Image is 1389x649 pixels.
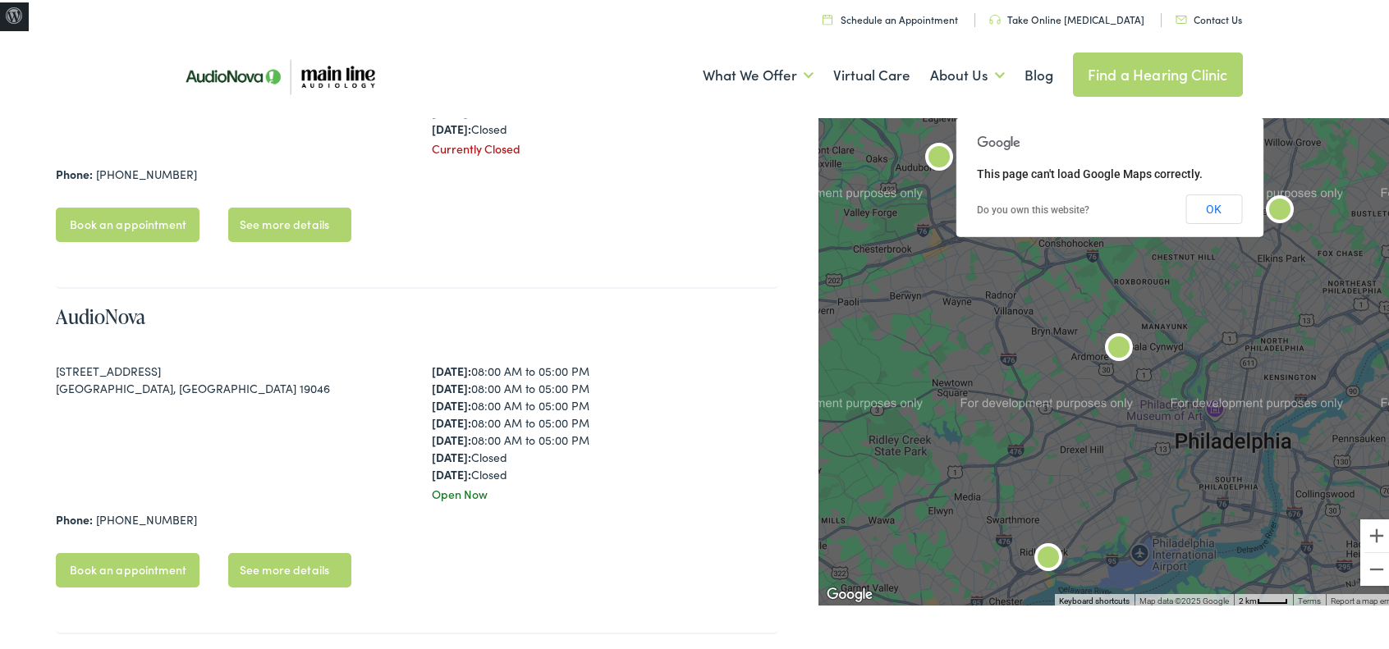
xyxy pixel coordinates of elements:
[432,483,778,500] div: Open Now
[1239,594,1257,603] span: 2 km
[1139,594,1229,603] span: Map data ©2025 Google
[1073,50,1243,94] a: Find a Hearing Clinic
[432,118,471,135] strong: [DATE]:
[1176,13,1187,21] img: utility icon
[432,446,471,463] strong: [DATE]:
[930,43,1005,103] a: About Us
[432,412,471,428] strong: [DATE]:
[989,12,1001,22] img: utility icon
[1025,43,1053,103] a: Blog
[823,10,958,24] a: Schedule an Appointment
[823,582,877,603] a: Open this area in Google Maps (opens a new window)
[823,582,877,603] img: Google
[1298,594,1321,603] a: Terms (opens in new tab)
[228,551,351,585] a: See more details
[56,300,145,327] a: AudioNova
[56,377,402,395] div: [GEOGRAPHIC_DATA], [GEOGRAPHIC_DATA] 19046
[432,377,471,394] strong: [DATE]:
[1059,593,1130,605] button: Keyboard shortcuts
[432,360,471,377] strong: [DATE]:
[56,163,93,180] strong: Phone:
[1185,192,1242,222] button: OK
[1176,10,1242,24] a: Contact Us
[432,395,471,411] strong: [DATE]:
[56,360,402,377] div: [STREET_ADDRESS]
[919,137,959,176] div: Main Line Audiology by AudioNova
[1260,190,1300,229] div: AudioNova
[56,509,93,525] strong: Phone:
[228,205,351,240] a: See more details
[703,43,814,103] a: What We Offer
[823,11,832,22] img: utility icon
[1234,592,1293,603] button: Map Scale: 2 km per 34 pixels
[56,551,199,585] a: Book an appointment
[432,360,778,481] div: 08:00 AM to 05:00 PM 08:00 AM to 05:00 PM 08:00 AM to 05:00 PM 08:00 AM to 05:00 PM 08:00 AM to 0...
[1029,537,1068,577] div: Main Line Audiology by AudioNova
[96,163,197,180] a: [PHONE_NUMBER]
[432,429,471,446] strong: [DATE]:
[432,138,778,155] div: Currently Closed
[989,10,1144,24] a: Take Online [MEDICAL_DATA]
[56,205,199,240] a: Book an appointment
[1099,327,1139,367] div: Main Line Audiology by AudioNova
[977,165,1203,178] span: This page can't load Google Maps correctly.
[432,464,471,480] strong: [DATE]:
[833,43,910,103] a: Virtual Care
[977,202,1089,213] a: Do you own this website?
[96,509,197,525] a: [PHONE_NUMBER]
